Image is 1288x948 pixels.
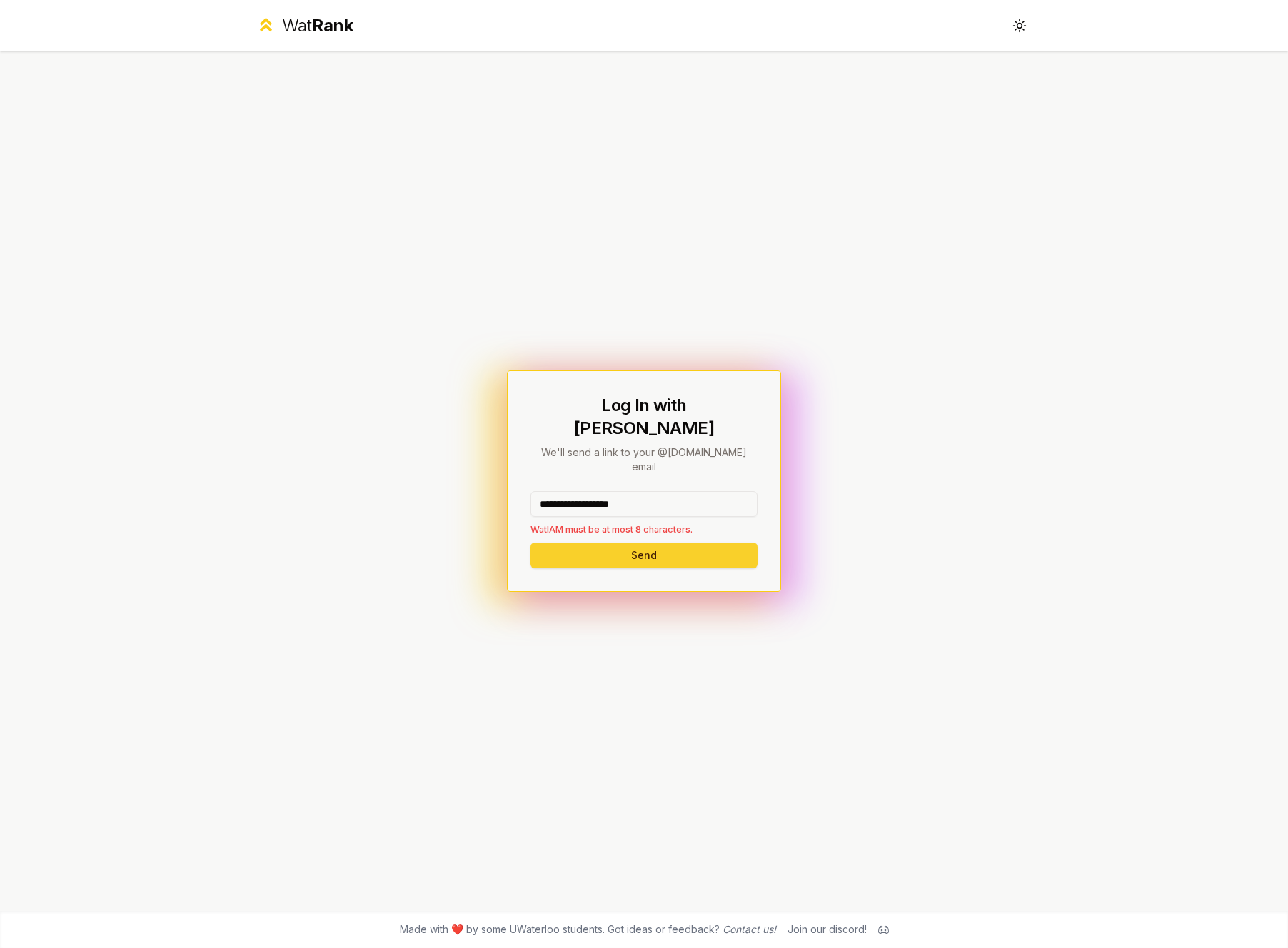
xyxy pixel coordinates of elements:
span: Rank [312,15,353,36]
button: Send [530,543,758,568]
h1: Log In with [PERSON_NAME] [530,394,758,440]
p: WatIAM must be at most 8 characters. [530,523,758,536]
p: We'll send a link to your @[DOMAIN_NAME] email [530,445,758,474]
a: WatRank [256,14,353,37]
a: Contact us! [723,923,776,935]
span: Made with ❤️ by some UWaterloo students. Got ideas or feedback? [400,922,776,937]
div: Join our discord! [788,922,867,937]
div: Wat [282,14,353,37]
